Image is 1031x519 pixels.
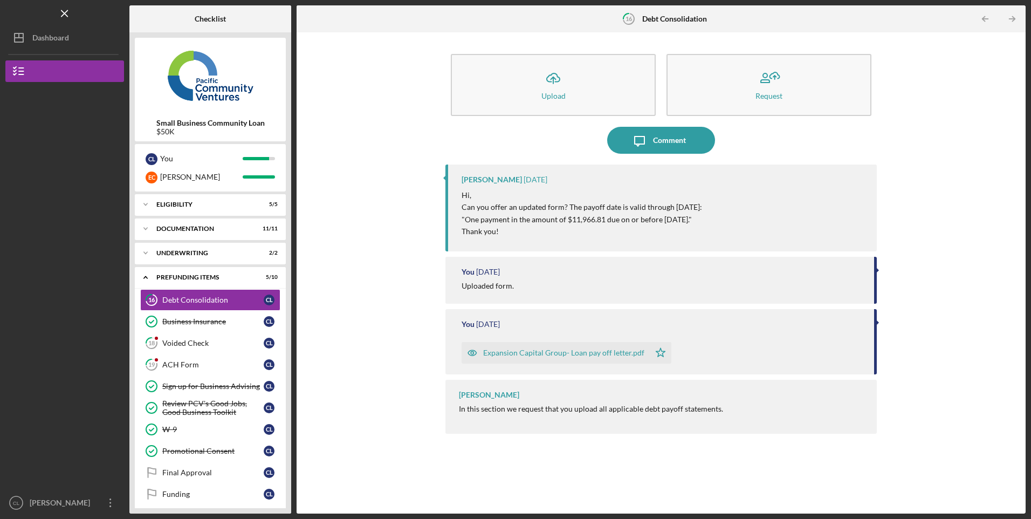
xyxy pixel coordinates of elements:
div: Upload [541,92,566,100]
div: $50K [156,127,265,136]
div: C L [264,467,274,478]
div: ACH Form [162,360,264,369]
div: Voided Check [162,339,264,347]
div: Eligibility [156,201,251,208]
div: Business Insurance [162,317,264,326]
div: C L [264,295,274,305]
text: CL [13,500,20,506]
div: C L [264,381,274,392]
div: C L [264,402,274,413]
div: 5 / 5 [258,201,278,208]
tspan: 16 [626,15,633,22]
button: Expansion Capital Group- Loan pay off letter.pdf [462,342,671,364]
div: [PERSON_NAME] [459,391,519,399]
a: Business InsuranceCL [140,311,280,332]
time: 2025-08-29 21:10 [476,320,500,329]
div: [PERSON_NAME] [27,492,97,516]
div: You [160,149,243,168]
div: Dashboard [32,27,69,51]
div: Request [755,92,782,100]
p: Hi, [462,189,702,201]
div: C L [264,446,274,456]
a: Review PCV's Good Jobs, Good Business ToolkitCL [140,397,280,419]
div: Final Approval [162,468,264,477]
button: Comment [607,127,715,154]
div: W-9 [162,425,264,434]
a: 18Voided CheckCL [140,332,280,354]
p: "One payment in the amount of $11,966.81 due on or before [DATE]." [462,214,702,226]
tspan: 19 [148,361,155,368]
div: [PERSON_NAME] [462,175,522,184]
p: Can you offer an updated form? The payoff date is valid through [DATE]: [462,201,702,213]
div: Prefunding Items [156,274,251,281]
time: 2025-08-29 21:12 [476,268,500,276]
p: Thank you! [462,226,702,237]
div: In this section we request that you upload all applicable debt payoff statements. [459,405,723,413]
div: Debt Consolidation [162,296,264,304]
div: E C [146,172,157,183]
tspan: 18 [148,340,155,347]
div: Funding [162,490,264,498]
a: Final ApprovalCL [140,462,280,483]
div: Underwriting [156,250,251,256]
div: You [462,268,475,276]
div: Uploaded form. [462,282,514,290]
b: Small Business Community Loan [156,119,265,127]
div: C L [264,489,274,500]
button: Dashboard [5,27,124,49]
div: 2 / 2 [258,250,278,256]
a: Sign up for Business AdvisingCL [140,375,280,397]
div: C L [264,359,274,370]
div: 11 / 11 [258,226,278,232]
img: Product logo [135,43,286,108]
div: C L [146,153,157,165]
div: [PERSON_NAME] [160,168,243,186]
div: C L [264,338,274,349]
div: Sign up for Business Advising [162,382,264,391]
b: Checklist [195,15,226,23]
button: Upload [451,54,656,116]
b: Debt Consolidation [642,15,707,23]
div: C L [264,316,274,327]
div: Expansion Capital Group- Loan pay off letter.pdf [483,349,644,357]
div: Documentation [156,226,251,232]
a: FundingCL [140,483,280,505]
div: Promotional Consent [162,447,264,455]
a: Promotional ConsentCL [140,440,280,462]
tspan: 16 [148,297,155,304]
a: 19ACH FormCL [140,354,280,375]
div: You [462,320,475,329]
div: 5 / 10 [258,274,278,281]
div: Comment [653,127,686,154]
button: CL[PERSON_NAME] [5,492,124,514]
div: Review PCV's Good Jobs, Good Business Toolkit [162,399,264,416]
time: 2025-09-03 22:57 [524,175,547,184]
a: 16Debt ConsolidationCL [140,289,280,311]
a: W-9CL [140,419,280,440]
div: C L [264,424,274,435]
button: Request [666,54,871,116]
